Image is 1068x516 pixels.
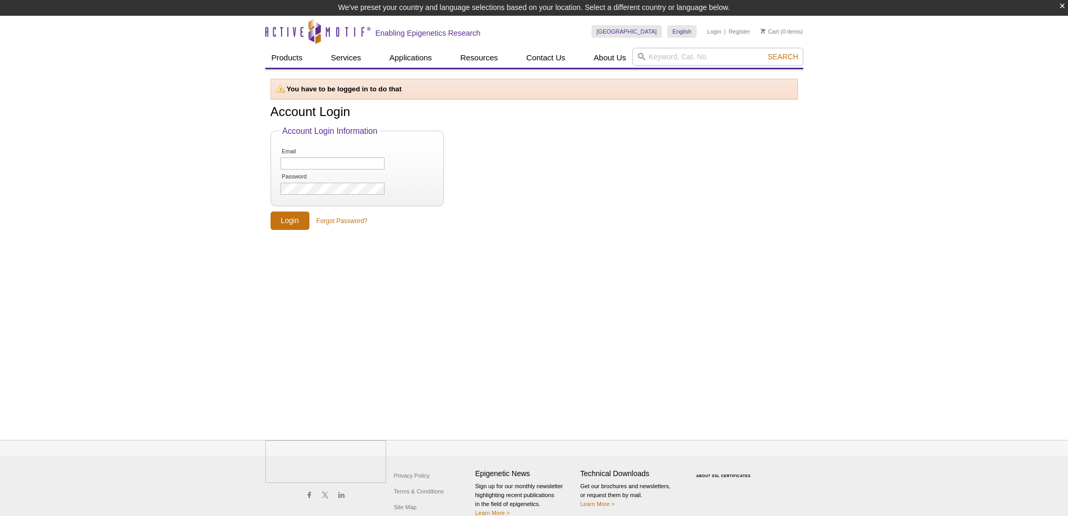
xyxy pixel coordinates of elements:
table: Click to Verify - This site chose Symantec SSL for secure e-commerce and confidential communicati... [686,459,764,482]
a: Forgot Password? [316,216,367,226]
a: Applications [383,48,438,68]
h2: Enabling Epigenetics Research [376,28,481,38]
a: Terms & Conditions [391,483,447,499]
p: Get our brochures and newsletters, or request them by mail. [580,482,680,509]
legend: Account Login Information [279,127,380,136]
span: Search [768,52,798,61]
a: Login [707,28,721,35]
h1: Account Login [271,105,798,120]
a: Resources [454,48,504,68]
img: Active Motif, [265,440,386,483]
a: Services [325,48,368,68]
label: Password [281,173,334,180]
label: Email [281,148,334,155]
p: You have to be logged in to do that [276,85,792,94]
input: Keyword, Cat. No. [632,48,803,66]
a: Learn More > [475,510,510,516]
button: Search [764,52,801,61]
a: [GEOGRAPHIC_DATA] [592,25,662,38]
a: Learn More > [580,501,615,507]
a: Cart [761,28,779,35]
a: English [667,25,697,38]
a: About Us [587,48,632,68]
a: Contact Us [520,48,572,68]
li: | [724,25,726,38]
h4: Epigenetic News [475,469,575,478]
a: Products [265,48,309,68]
input: Login [271,212,309,230]
h4: Technical Downloads [580,469,680,478]
a: Privacy Policy [391,468,432,483]
a: Register [729,28,750,35]
a: Site Map [391,499,419,515]
a: ABOUT SSL CERTIFICATES [696,474,751,478]
li: (0 items) [761,25,803,38]
img: Your Cart [761,28,765,34]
